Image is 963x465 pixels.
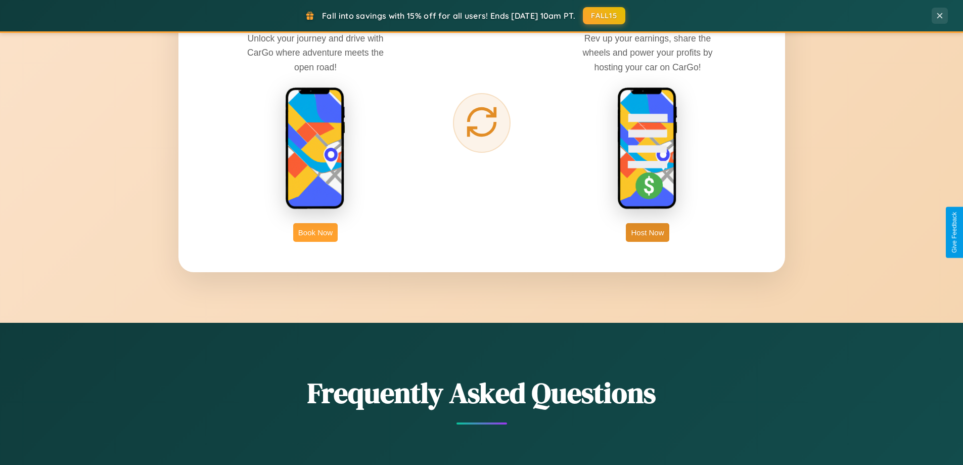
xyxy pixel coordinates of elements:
button: Host Now [626,223,669,242]
p: Rev up your earnings, share the wheels and power your profits by hosting your car on CarGo! [572,31,723,74]
span: Fall into savings with 15% off for all users! Ends [DATE] 10am PT. [322,11,575,21]
p: Unlock your journey and drive with CarGo where adventure meets the open road! [240,31,391,74]
button: Book Now [293,223,338,242]
button: FALL15 [583,7,625,24]
h2: Frequently Asked Questions [178,373,785,412]
img: rent phone [285,87,346,210]
div: Give Feedback [951,212,958,253]
img: host phone [617,87,678,210]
